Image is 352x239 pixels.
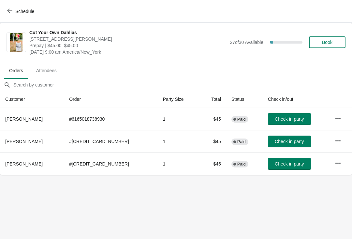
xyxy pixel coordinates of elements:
[158,108,199,130] td: 1
[10,33,23,52] img: Cut Your Own Dahlias
[309,36,345,48] button: Book
[158,153,199,175] td: 1
[5,139,43,144] span: [PERSON_NAME]
[226,91,263,108] th: Status
[199,108,226,130] td: $45
[322,40,332,45] span: Book
[268,158,311,170] button: Check in party
[13,79,352,91] input: Search by customer
[29,49,227,55] span: [DATE] 9:00 am America/New_York
[158,130,199,153] td: 1
[15,9,34,14] span: Schedule
[158,91,199,108] th: Party Size
[64,91,158,108] th: Order
[237,139,246,144] span: Paid
[29,29,227,36] span: Cut Your Own Dahlias
[237,162,246,167] span: Paid
[275,116,304,122] span: Check in party
[64,130,158,153] td: # [CREDIT_CARD_NUMBER]
[230,40,263,45] span: 27 of 30 Available
[199,91,226,108] th: Total
[29,36,227,42] span: [STREET_ADDRESS][PERSON_NAME]
[3,6,39,17] button: Schedule
[5,116,43,122] span: [PERSON_NAME]
[64,108,158,130] td: # 6165018738930
[199,153,226,175] td: $45
[4,65,28,76] span: Orders
[237,117,246,122] span: Paid
[5,161,43,166] span: [PERSON_NAME]
[29,42,227,49] span: Prepay | $45.00–$45.00
[268,113,311,125] button: Check in party
[275,139,304,144] span: Check in party
[263,91,330,108] th: Check in/out
[268,136,311,147] button: Check in party
[275,161,304,166] span: Check in party
[199,130,226,153] td: $45
[31,65,62,76] span: Attendees
[64,153,158,175] td: # [CREDIT_CARD_NUMBER]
